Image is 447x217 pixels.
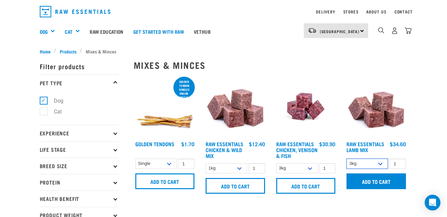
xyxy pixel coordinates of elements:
[56,48,80,55] a: Products
[320,30,360,32] span: [GEOGRAPHIC_DATA]
[34,3,413,20] nav: dropdown navigation
[308,28,317,33] img: van-moving.png
[390,141,406,147] div: $34.60
[346,173,406,189] input: Add to cart
[40,74,119,91] p: Pet Type
[249,141,265,147] div: $12.40
[206,142,243,157] a: Raw Essentials Chicken & Wild Mix
[40,158,119,174] p: Breed Size
[425,195,440,210] div: Open Intercom Messenger
[173,77,195,102] div: Golden Tendon singles online special!
[181,141,194,147] div: $1.70
[319,163,335,173] input: 1
[394,10,413,13] a: Contact
[276,142,318,157] a: Raw Essentials Chicken, Venison & Fish
[346,142,384,151] a: Raw Essentials Lamb Mix
[43,97,66,105] label: Dog
[319,141,335,147] div: $30.90
[40,6,111,17] img: Raw Essentials Logo
[40,125,119,141] p: Experience
[316,10,335,13] a: Delivery
[40,190,119,207] p: Health Benefit
[40,141,119,158] p: Life Stage
[206,178,265,194] input: Add to cart
[204,75,267,138] img: Pile Of Cubed Chicken Wild Meat Mix
[189,18,215,45] a: Vethub
[405,27,412,34] img: home-icon@2x.png
[276,178,336,194] input: Add to cart
[43,108,64,116] label: Cat
[391,27,398,34] img: user.png
[275,75,337,138] img: Chicken Venison mix 1655
[40,48,54,55] a: Home
[135,142,174,145] a: Golden Tendons
[40,48,408,55] nav: breadcrumbs
[178,159,194,169] input: 1
[390,159,406,169] input: 1
[343,10,359,13] a: Stores
[249,163,265,173] input: 1
[65,28,72,35] a: Cat
[128,18,189,45] a: Get started with Raw
[40,28,48,35] a: Dog
[40,174,119,190] p: Protein
[366,10,386,13] a: About Us
[60,48,77,55] span: Products
[40,58,119,74] p: Filter products
[135,173,195,189] input: Add to cart
[40,48,51,55] span: Home
[134,60,408,70] h2: Mixes & Minces
[378,27,384,33] img: home-icon-1@2x.png
[134,75,196,138] img: 1293 Golden Tendons 01
[345,75,408,138] img: ?1041 RE Lamb Mix 01
[85,18,128,45] a: Raw Education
